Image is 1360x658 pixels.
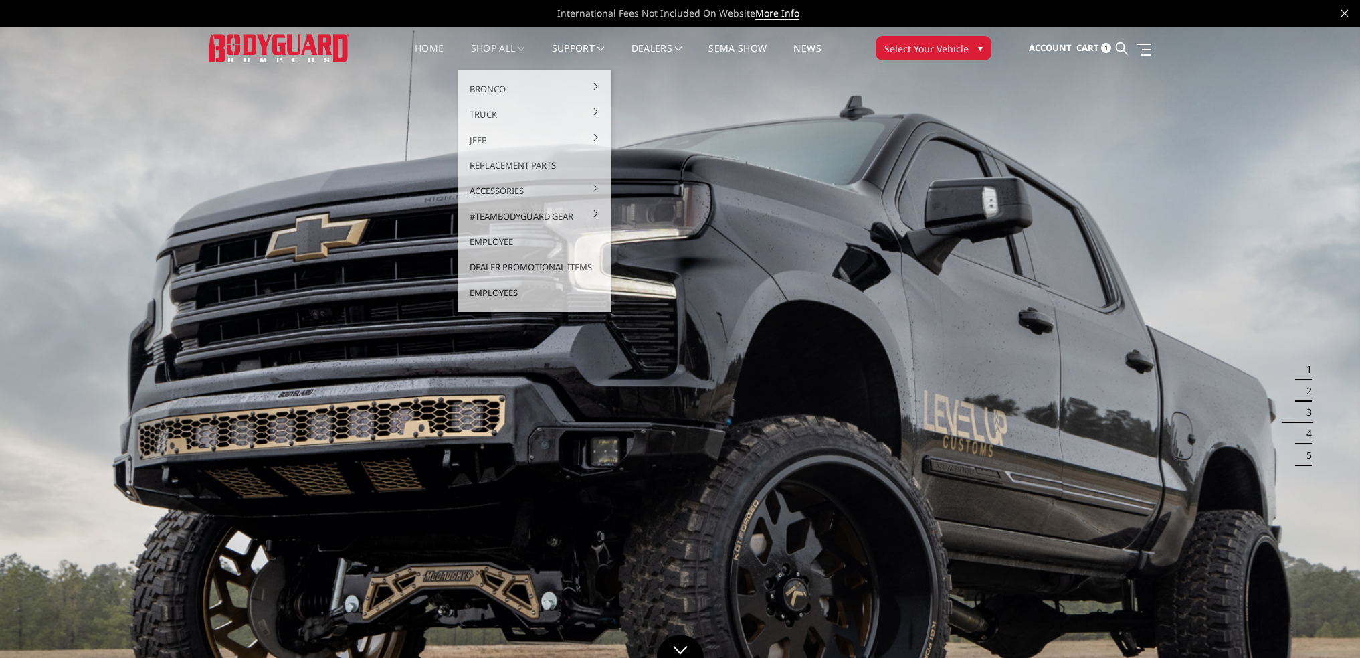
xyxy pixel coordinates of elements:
[415,44,444,70] a: Home
[463,178,606,203] a: Accessories
[876,36,991,60] button: Select Your Vehicle
[209,34,349,62] img: BODYGUARD BUMPERS
[463,102,606,127] a: Truck
[1298,444,1312,466] button: 5 of 5
[1029,30,1072,66] a: Account
[463,76,606,102] a: Bronco
[978,41,983,55] span: ▾
[463,127,606,153] a: Jeep
[657,635,704,658] a: Click to Down
[463,153,606,178] a: Replacement Parts
[632,44,682,70] a: Dealers
[463,254,606,280] a: Dealer Promotional Items
[1076,30,1111,66] a: Cart 1
[1076,42,1099,54] span: Cart
[1101,43,1111,53] span: 1
[463,203,606,229] a: #TeamBodyguard Gear
[755,7,799,20] a: More Info
[552,44,605,70] a: Support
[708,44,767,70] a: SEMA Show
[1293,594,1360,658] iframe: Chat Widget
[463,280,606,305] a: Employees
[471,44,525,70] a: shop all
[1298,402,1312,423] button: 3 of 5
[1298,359,1312,380] button: 1 of 5
[1298,380,1312,402] button: 2 of 5
[1298,423,1312,444] button: 4 of 5
[884,42,969,56] span: Select Your Vehicle
[793,44,821,70] a: News
[463,229,606,254] a: Employee
[1029,42,1072,54] span: Account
